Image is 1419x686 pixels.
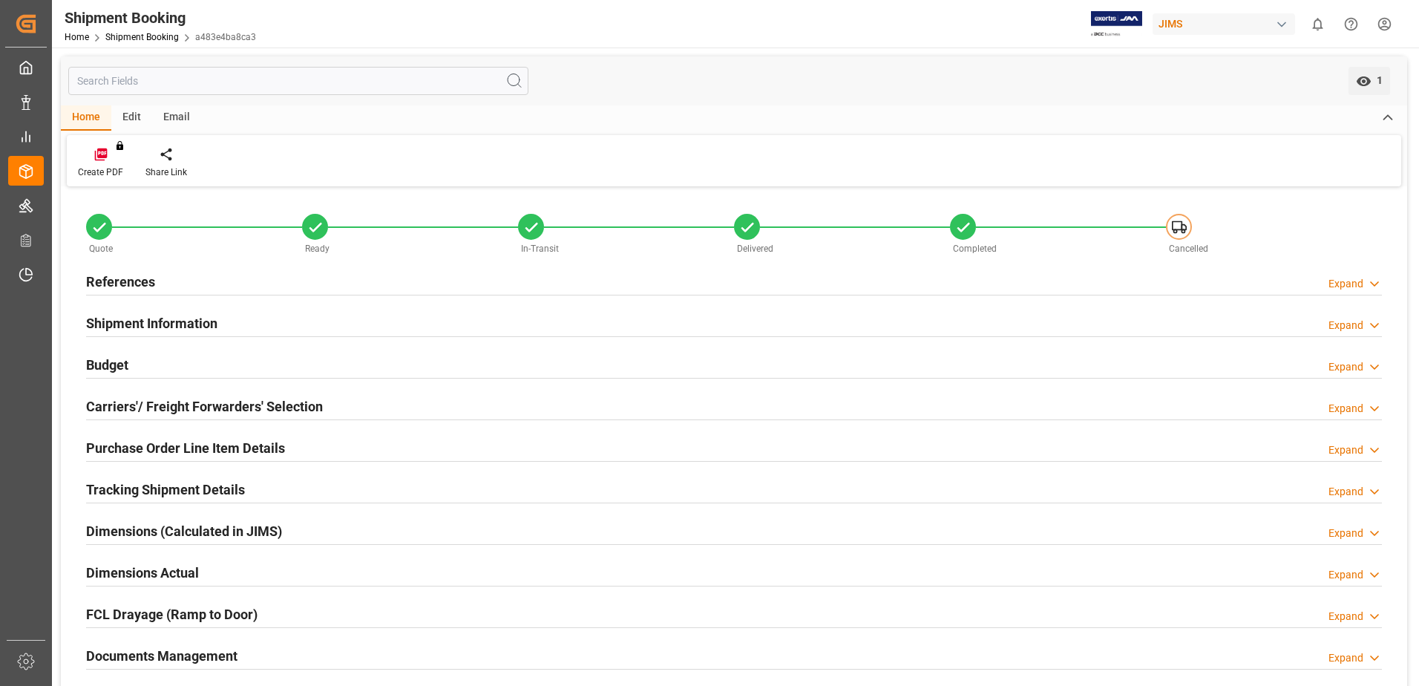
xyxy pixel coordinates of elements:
div: Expand [1328,650,1363,666]
button: show 0 new notifications [1301,7,1334,41]
div: Expand [1328,484,1363,500]
input: Search Fields [68,67,528,95]
h2: References [86,272,155,292]
h2: Tracking Shipment Details [86,480,245,500]
span: In-Transit [521,244,559,254]
div: Email [152,105,201,131]
div: Shipment Booking [65,7,256,29]
div: Edit [111,105,152,131]
div: Expand [1328,276,1363,292]
span: Ready [305,244,330,254]
h2: Purchase Order Line Item Details [86,438,285,458]
div: Expand [1328,567,1363,583]
button: open menu [1348,67,1390,95]
div: Share Link [145,166,187,179]
h2: Shipment Information [86,313,217,333]
h2: Carriers'/ Freight Forwarders' Selection [86,396,323,416]
h2: FCL Drayage (Ramp to Door) [86,604,258,624]
h2: Dimensions Actual [86,563,199,583]
button: JIMS [1153,10,1301,38]
span: Completed [953,244,997,254]
h2: Documents Management [86,646,237,666]
a: Shipment Booking [105,32,179,42]
span: 1 [1372,74,1383,86]
div: JIMS [1153,13,1295,35]
h2: Budget [86,355,128,375]
a: Home [65,32,89,42]
div: Expand [1328,318,1363,333]
div: Home [61,105,111,131]
span: Quote [89,244,113,254]
span: Delivered [737,244,773,254]
div: Expand [1328,359,1363,375]
button: Help Center [1334,7,1368,41]
span: Cancelled [1169,244,1208,254]
div: Expand [1328,442,1363,458]
div: Expand [1328,609,1363,624]
div: Expand [1328,526,1363,541]
img: Exertis%20JAM%20-%20Email%20Logo.jpg_1722504956.jpg [1091,11,1142,37]
div: Expand [1328,401,1363,416]
h2: Dimensions (Calculated in JIMS) [86,521,282,541]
